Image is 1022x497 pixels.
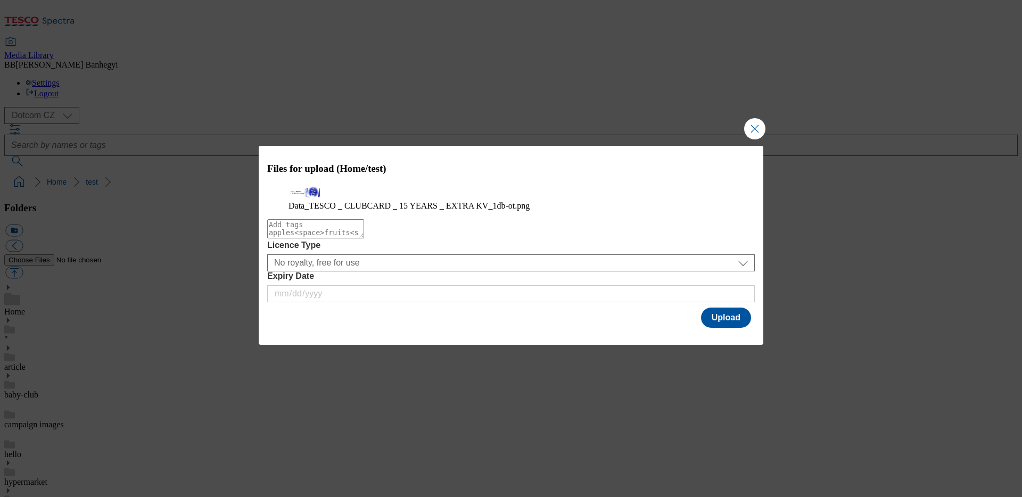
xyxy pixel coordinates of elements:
[289,201,733,211] figcaption: Data_TESCO _ CLUBCARD _ 15 YEARS _ EXTRA KV_1db-ot.png
[701,308,751,328] button: Upload
[267,241,755,250] label: Licence Type
[744,118,765,139] button: Close Modal
[289,185,320,199] img: preview
[267,271,755,281] label: Expiry Date
[259,146,763,344] div: Modal
[267,163,755,175] h3: Files for upload (Home/test)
